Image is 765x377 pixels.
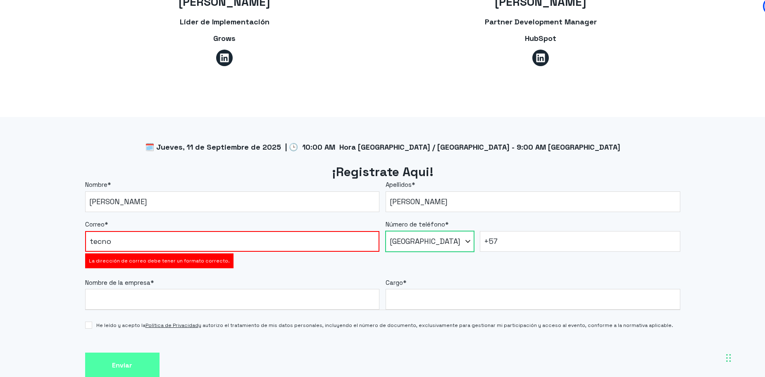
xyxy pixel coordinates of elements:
[85,164,680,181] h2: ¡Registrate Aqui!
[145,322,198,329] a: Política de Privacidad
[386,220,445,228] span: Número de teléfono
[726,346,731,370] div: Drag
[525,33,556,43] span: HubSpot
[145,142,620,152] span: 🗓️ Jueves, 11 de Septiembre de 2025 | 🕒 10:00 AM Hora [GEOGRAPHIC_DATA] / [GEOGRAPHIC_DATA] - 9:0...
[85,279,150,286] span: Nombre de la empresa
[85,220,105,228] span: Correo
[85,322,92,329] input: He leído y acepto laPolítica de Privacidady autorizo el tratamiento de mis datos personales, incl...
[386,279,403,286] span: Cargo
[216,50,233,66] a: Síguenos en LinkedIn
[85,181,107,188] span: Nombre
[485,17,597,26] span: Partner Development Manager
[532,50,549,66] a: Síguenos en LinkedIn
[386,181,412,188] span: Apellidos
[616,271,765,377] iframe: Chat Widget
[180,17,269,26] span: Líder de Implementación
[89,257,230,265] label: La dirección de correo debe tener un formato correcto.
[96,322,673,329] span: He leído y acepto la y autorizo el tratamiento de mis datos personales, incluyendo el número de d...
[213,33,236,43] span: Grows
